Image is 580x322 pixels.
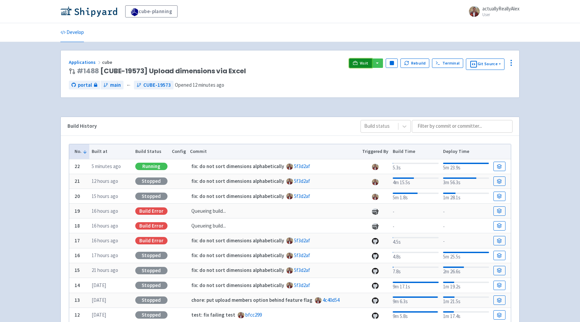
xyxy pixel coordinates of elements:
strong: fix: do not sort dimensions alphabetically [191,237,284,244]
a: Build Details [493,176,505,186]
th: Build Status [133,144,170,159]
a: CUBE-19573 [134,81,174,90]
button: Rebuild [400,58,429,68]
span: Visit [360,61,369,66]
a: main [101,81,124,90]
a: cube-planning [125,5,178,17]
div: 1m 19.2s [443,280,489,291]
strong: fix: do not sort dimensions alphabetically [191,178,284,184]
a: Build Details [493,192,505,201]
time: [DATE] [92,282,106,288]
div: 4.5s [393,236,439,246]
div: 5m 1.8s [393,191,439,202]
b: 18 [75,223,80,229]
b: 15 [75,267,80,273]
b: 20 [75,193,80,199]
div: 2m 26.6s [443,265,489,276]
input: Filter by commit or committer... [412,120,513,133]
th: Deploy Time [441,144,491,159]
small: User [482,12,520,17]
div: Stopped [135,267,167,274]
th: Built at [89,144,133,159]
div: Stopped [135,252,167,259]
span: Queueing build... [191,222,226,230]
th: Triggered By [360,144,391,159]
a: Applications [69,59,102,65]
span: Queueing build... [191,207,226,215]
a: portal [69,81,100,90]
time: [DATE] [92,297,106,303]
span: CUBE-19573 [143,81,171,89]
time: 21 hours ago [92,267,118,273]
div: Build Error [135,207,167,215]
b: 22 [75,163,80,169]
a: Build Details [493,236,505,245]
a: 5f3d2af [294,193,310,199]
th: Config [170,144,188,159]
a: Build Details [493,251,505,260]
time: 12 hours ago [92,178,118,184]
div: 5m 25.5s [443,250,489,261]
b: 21 [75,178,80,184]
a: 5f3d2af [294,163,310,169]
span: Opened [175,82,224,88]
a: 5f3d2af [294,237,310,244]
b: 17 [75,237,80,244]
time: 17 hours ago [92,252,118,258]
b: 14 [75,282,80,288]
a: Build Details [493,162,505,171]
div: Stopped [135,177,167,185]
time: 12 minutes ago [193,82,224,88]
time: 5 minutes ago [92,163,121,169]
div: Stopped [135,193,167,200]
time: 16 hours ago [92,223,118,229]
div: - [443,236,489,245]
span: portal [78,81,92,89]
a: 5f3d2af [294,178,310,184]
div: 9m 6.3s [393,295,439,306]
div: 1m 21.5s [443,295,489,306]
a: Build Details [493,310,505,320]
div: Running [135,163,167,170]
a: actuallyReallyAlex User [465,6,520,17]
img: Shipyard logo [60,6,117,17]
strong: fix: do not sort dimensions alphabetically [191,282,284,288]
a: Build Details [493,206,505,216]
div: Stopped [135,311,167,319]
div: 5.3s [393,161,439,172]
a: bfcc299 [245,312,262,318]
a: 5f3d2af [294,267,310,273]
div: 4m 15.5s [393,176,439,187]
strong: fix: do not sort dimensions alphabetically [191,163,284,169]
strong: chore: put upload members option behind feature flag [191,297,312,303]
span: cube [102,59,113,65]
b: 19 [75,208,80,214]
strong: fix: do not sort dimensions alphabetically [191,193,284,199]
div: - [393,222,439,231]
span: ← [126,81,131,89]
span: main [110,81,121,89]
div: 4.8s [393,250,439,261]
div: Build Error [135,222,167,230]
a: Build Details [493,266,505,275]
time: [DATE] [92,312,106,318]
div: 9m 5.8s [393,310,439,320]
div: Build History [67,122,350,130]
div: 1m 28.1s [443,191,489,202]
th: Commit [188,144,360,159]
span: [CUBE-19573] Upload dimensions via Excel [77,67,246,75]
strong: fix: do not sort dimensions alphabetically [191,252,284,258]
div: - [393,207,439,216]
div: 7.8s [393,265,439,276]
time: 16 hours ago [92,208,118,214]
div: - [443,207,489,216]
div: 5m 23.9s [443,161,489,172]
time: 15 hours ago [92,193,118,199]
div: 3m 56.3s [443,176,489,187]
button: Pause [386,58,398,68]
div: Stopped [135,282,167,289]
a: 4c40d54 [323,297,339,303]
a: Build Details [493,281,505,290]
a: 5f3d2af [294,282,310,288]
div: 1m 17.4s [443,310,489,320]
